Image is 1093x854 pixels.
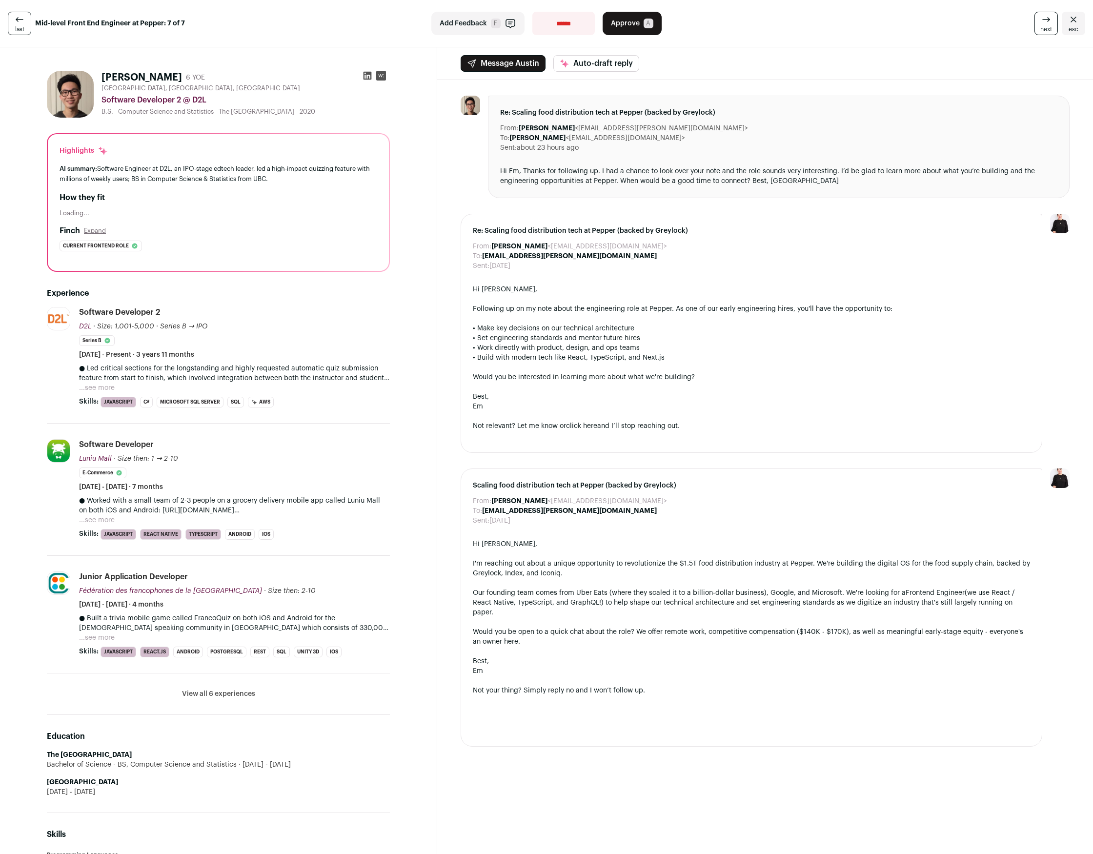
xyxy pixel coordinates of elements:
[473,343,1030,353] div: • Work directly with product, design, and ops teams
[60,225,80,237] h2: Finch
[79,364,390,383] p: ● Led critical sections for the longstanding and highly requested automatic quiz submission featu...
[79,482,163,492] span: [DATE] - [DATE] · 7 months
[473,402,1030,411] div: Em
[248,397,274,407] li: AWS
[519,123,748,133] dd: <[EMAIL_ADDRESS][PERSON_NAME][DOMAIN_NAME]>
[473,421,1030,431] div: Not relevant? Let me know or and I’ll stop reaching out.
[79,647,99,656] span: Skills:
[482,508,657,514] b: [EMAIL_ADDRESS][PERSON_NAME][DOMAIN_NAME]
[47,752,132,758] strong: The [GEOGRAPHIC_DATA]
[79,496,390,515] p: ● Worked with a small team of 2-3 people on a grocery delivery mobile app called Luniu Mall on bo...
[509,135,566,142] b: [PERSON_NAME]
[1050,468,1070,488] img: 9240684-medium_jpg
[79,350,194,360] span: [DATE] - Present · 3 years 11 months
[473,481,1030,490] span: Scaling food distribution tech at Pepper (backed by Greylock)
[101,71,182,84] h1: [PERSON_NAME]
[47,829,390,840] h2: Skills
[461,96,480,115] img: 6f17d222485ec8da2f6fa92592fc7b8239b84637c40b8e1350ecc51e712d9d56.jpg
[473,666,1030,676] div: Em
[509,133,685,143] dd: <[EMAIL_ADDRESS][DOMAIN_NAME]>
[173,647,203,657] li: Android
[473,686,1030,695] div: Not your thing? Simply reply no and I won’t follow up.
[227,397,244,407] li: SQL
[500,133,509,143] dt: To:
[473,324,1030,333] div: • Make key decisions on our technical architecture
[294,647,323,657] li: Unity 3D
[101,94,390,106] div: Software Developer 2 @ D2L
[101,84,300,92] span: [GEOGRAPHIC_DATA], [GEOGRAPHIC_DATA], [GEOGRAPHIC_DATA]
[473,251,482,261] dt: To:
[157,397,223,407] li: Microsoft SQL Server
[47,71,94,118] img: 6f17d222485ec8da2f6fa92592fc7b8239b84637c40b8e1350ecc51e712d9d56.jpg
[140,397,153,407] li: C#
[60,163,377,184] div: Software Engineer at D2L, an IPO-stage edtech leader, led a high-impact quizzing feature with mil...
[500,143,517,153] dt: Sent:
[114,455,178,462] span: · Size then: 1 → 2-10
[60,209,377,217] div: Loading...
[35,19,185,28] strong: Mid-level Front End Engineer at Pepper: 7 of 7
[79,600,163,610] span: [DATE] - [DATE] · 4 months
[156,322,158,331] span: ·
[79,468,126,478] li: E-commerce
[473,559,1030,578] div: I'm reaching out about a unique opportunity to revolutionize the $1.5T food distribution industry...
[482,253,657,260] b: [EMAIL_ADDRESS][PERSON_NAME][DOMAIN_NAME]
[461,55,546,72] button: Message Austin
[473,656,1030,666] div: Best,
[1062,12,1085,35] a: Close
[79,613,390,633] p: ● Built a trivia mobile game called FrancoQuiz on both iOS and Android for the [DEMOGRAPHIC_DATA]...
[491,498,547,505] b: [PERSON_NAME]
[207,647,246,657] li: PostgreSQL
[47,779,118,786] strong: [GEOGRAPHIC_DATA]
[79,633,115,643] button: ...see more
[473,242,491,251] dt: From:
[566,423,597,429] a: click here
[182,689,255,699] button: View all 6 experiences
[1069,25,1078,33] span: esc
[140,529,182,540] li: React Native
[431,12,525,35] button: Add Feedback F
[63,241,129,251] span: Current frontend role
[264,588,316,594] span: · Size then: 2-10
[491,242,667,251] dd: <[EMAIL_ADDRESS][DOMAIN_NAME]>
[60,192,377,203] h2: How they fit
[140,647,169,657] li: React.js
[237,760,291,770] span: [DATE] - [DATE]
[47,307,70,330] img: 09902529a1c50fa40bf44e03f58fbd9006a25385de294e5fd8dd662225d94975.jpg
[473,588,1030,617] div: Our founding team comes from Uber Eats (where they scaled it to a billion-dollar business), Googl...
[185,529,221,540] li: TypeScript
[250,647,269,657] li: REST
[473,539,1030,549] div: Hi [PERSON_NAME],
[1050,214,1070,233] img: 9240684-medium_jpg
[93,323,154,330] span: · Size: 1,001-5,000
[79,455,112,462] span: Luniu Mall
[79,588,262,594] span: Fédération des francophones de la [GEOGRAPHIC_DATA]
[47,287,390,299] h2: Experience
[473,304,1030,314] div: Following up on my note about the engineering role at Pepper. As one of our early engineering hir...
[489,516,510,526] dd: [DATE]
[47,731,390,742] h2: Education
[79,515,115,525] button: ...see more
[101,108,390,116] div: B.S. - Computer Science and Statistics - The [GEOGRAPHIC_DATA] - 2020
[603,12,662,35] button: Approve A
[60,165,97,172] span: AI summary:
[8,12,31,35] a: last
[489,261,510,271] dd: [DATE]
[101,647,136,657] li: JavaScript
[473,226,1030,236] span: Re: Scaling food distribution tech at Pepper (backed by Greylock)
[160,323,207,330] span: Series B → IPO
[644,19,653,28] span: A
[47,787,95,797] span: [DATE] - [DATE]
[101,397,136,407] li: JavaScript
[473,516,489,526] dt: Sent:
[1034,12,1058,35] a: next
[326,647,342,657] li: iOS
[500,123,519,133] dt: From:
[273,647,290,657] li: SQL
[553,55,639,72] button: Auto-draft reply
[1040,25,1052,33] span: next
[500,108,1057,118] span: Re: Scaling food distribution tech at Pepper (backed by Greylock)
[611,19,640,28] span: Approve
[101,529,136,540] li: JavaScript
[473,372,1030,382] div: Would you be interested in learning more about what we're building?
[79,397,99,407] span: Skills:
